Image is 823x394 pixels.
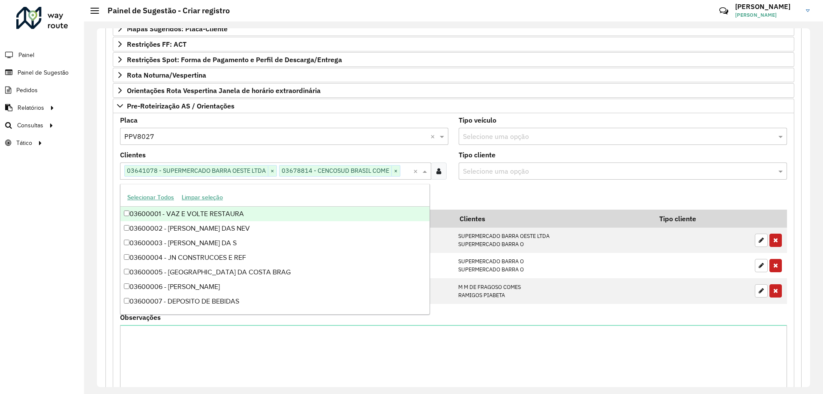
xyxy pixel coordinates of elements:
[715,2,733,20] a: Contato Rápido
[120,115,138,125] label: Placa
[113,52,794,67] a: Restrições Spot: Forma de Pagamento e Perfil de Descarga/Entrega
[735,3,799,11] h3: [PERSON_NAME]
[125,165,268,176] span: 03641078 - SUPERMERCADO BARRA OESTE LTDA
[127,56,342,63] span: Restrições Spot: Forma de Pagamento e Perfil de Descarga/Entrega
[120,207,430,221] div: 03600001 - VAZ E VOLTE RESTAURA
[120,221,430,236] div: 03600002 - [PERSON_NAME] DAS NEV
[459,150,496,160] label: Tipo cliente
[127,25,228,32] span: Mapas Sugeridos: Placa-Cliente
[17,121,43,130] span: Consultas
[120,250,430,265] div: 03600004 - JN CONSTRUCOES E REF
[413,166,421,176] span: Clear all
[18,68,69,77] span: Painel de Sugestão
[113,37,794,51] a: Restrições FF: ACT
[735,11,799,19] span: [PERSON_NAME]
[99,6,230,15] h2: Painel de Sugestão - Criar registro
[18,103,44,112] span: Relatórios
[127,72,206,78] span: Rota Noturna/Vespertina
[120,280,430,294] div: 03600006 - [PERSON_NAME]
[454,278,653,304] td: M M DE FRAGOSO COMES RAMIGOS PIABETA
[120,309,430,323] div: 03600008 - [PERSON_NAME]
[127,41,186,48] span: Restrições FF: ACT
[120,312,161,322] label: Observações
[120,184,430,315] ng-dropdown-panel: Options list
[120,236,430,250] div: 03600003 - [PERSON_NAME] DA S
[268,166,276,176] span: ×
[120,265,430,280] div: 03600005 - [GEOGRAPHIC_DATA] DA COSTA BRAG
[454,228,653,253] td: SUPERMERCADO BARRA OESTE LTDA SUPERMERCADO BARRA O
[178,191,227,204] button: Limpar seleção
[127,87,321,94] span: Orientações Rota Vespertina Janela de horário extraordinária
[653,210,750,228] th: Tipo cliente
[120,294,430,309] div: 03600007 - DEPOSITO DE BEBIDAS
[454,253,653,278] td: SUPERMERCADO BARRA O SUPERMERCADO BARRA O
[127,102,234,109] span: Pre-Roteirização AS / Orientações
[113,68,794,82] a: Rota Noturna/Vespertina
[16,86,38,95] span: Pedidos
[430,131,438,141] span: Clear all
[120,150,146,160] label: Clientes
[113,21,794,36] a: Mapas Sugeridos: Placa-Cliente
[391,166,400,176] span: ×
[18,51,34,60] span: Painel
[123,191,178,204] button: Selecionar Todos
[459,115,496,125] label: Tipo veículo
[113,99,794,113] a: Pre-Roteirização AS / Orientações
[454,210,653,228] th: Clientes
[16,138,32,147] span: Tático
[113,83,794,98] a: Orientações Rota Vespertina Janela de horário extraordinária
[279,165,391,176] span: 03678814 - CENCOSUD BRASIL COME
